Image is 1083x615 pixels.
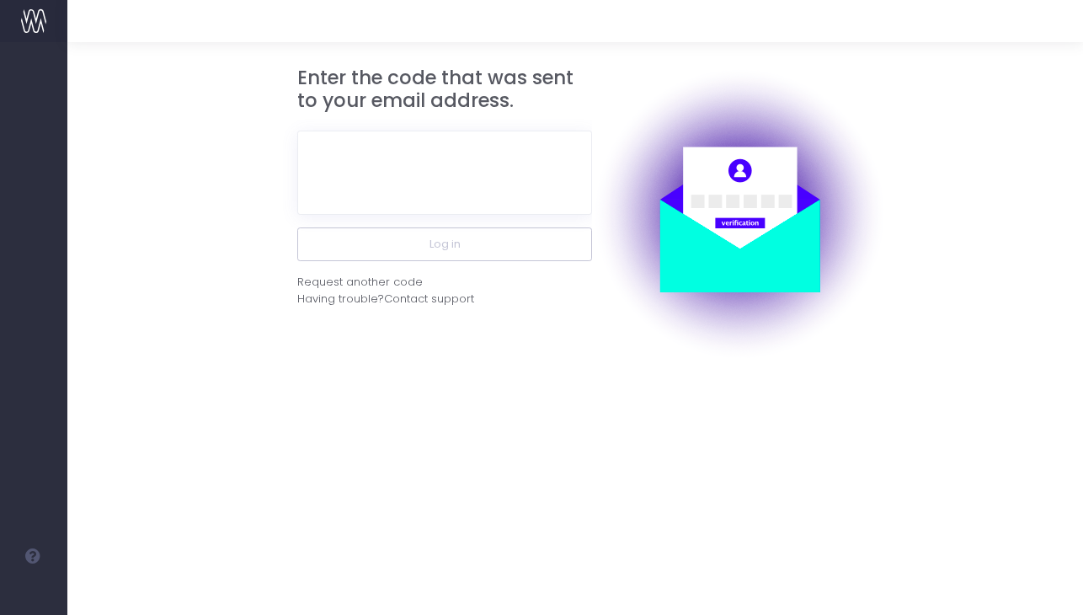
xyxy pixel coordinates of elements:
button: Log in [297,227,592,261]
img: auth.png [592,67,887,361]
div: Having trouble? [297,291,592,307]
span: Contact support [384,291,474,307]
img: images/default_profile_image.png [21,581,46,607]
div: Request another code [297,274,423,291]
h3: Enter the code that was sent to your email address. [297,67,592,113]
